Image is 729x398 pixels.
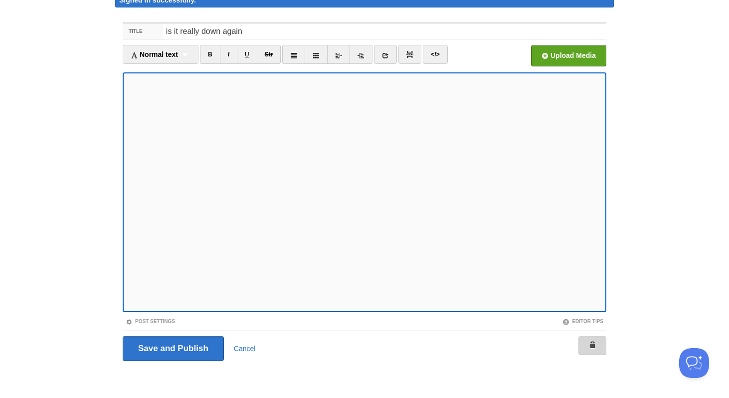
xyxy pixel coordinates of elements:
a: B [200,45,220,64]
img: pagebreak-icon.png [406,51,413,58]
a: I [220,45,237,64]
iframe: Help Scout Beacon - Open [679,348,709,378]
a: Editor Tips [562,319,603,324]
a: U [237,45,257,64]
a: </> [423,45,447,64]
a: Post Settings [126,319,175,324]
span: Normal text [131,50,178,58]
a: Str [257,45,281,64]
label: Title [123,23,163,39]
input: Save and Publish [123,336,224,361]
del: Str [265,51,273,58]
a: Cancel [234,345,256,353]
